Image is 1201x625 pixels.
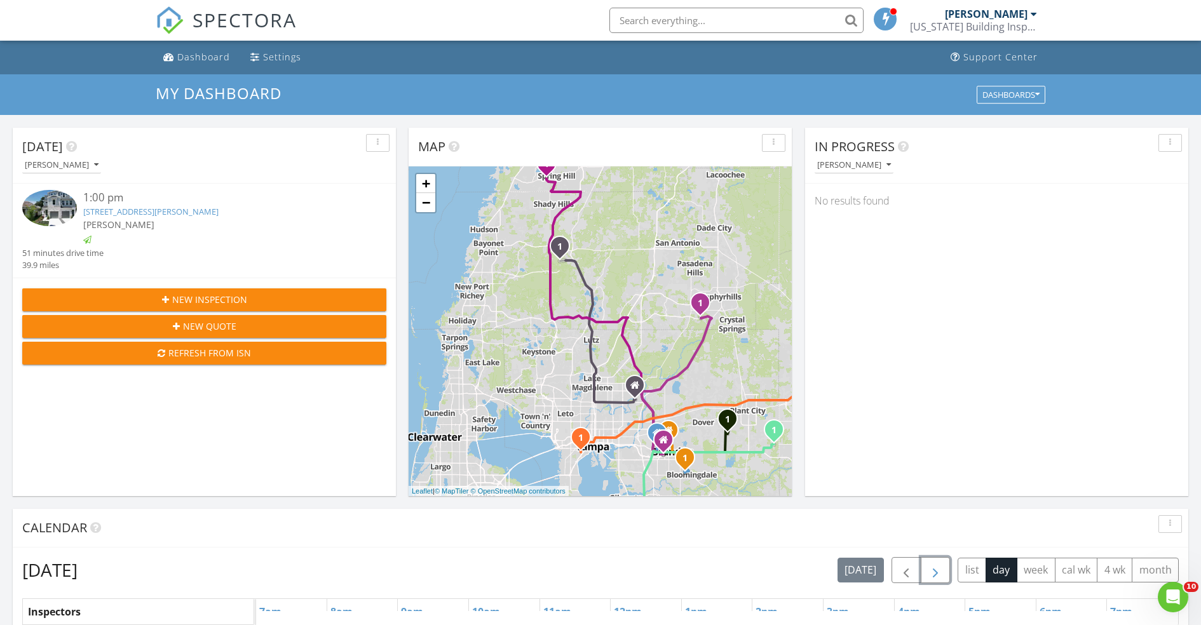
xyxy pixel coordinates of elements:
[83,206,219,217] a: [STREET_ADDRESS][PERSON_NAME]
[698,299,703,308] i: 1
[398,601,426,622] a: 9am
[958,558,986,582] button: list
[895,601,923,622] a: 4pm
[193,6,297,33] span: SPECTORA
[256,601,285,622] a: 7am
[663,440,671,447] div: 1435 Oakfield Dr, Brandon FL 33511
[728,419,735,426] div: 3332 Michener Pl, Plant City, FL 33566
[1132,558,1179,582] button: month
[28,605,81,619] span: Inspectors
[409,486,569,497] div: |
[183,319,236,333] span: New Quote
[815,138,895,155] span: In Progress
[418,138,445,155] span: Map
[177,51,230,63] div: Dashboard
[682,601,710,622] a: 1pm
[416,193,435,212] a: Zoom out
[22,288,386,311] button: New Inspection
[977,86,1045,104] button: Dashboards
[471,487,566,495] a: © OpenStreetMap contributors
[22,259,104,271] div: 39.9 miles
[83,218,154,231] span: [PERSON_NAME]
[416,174,435,193] a: Zoom in
[921,557,951,583] button: Next day
[1184,582,1198,592] span: 10
[22,190,77,226] img: 9358074%2Fcover_photos%2F7ohMh06Mf9rCxCTkgbkM%2Fsmall.jpg
[327,601,356,622] a: 8am
[22,557,78,582] h2: [DATE]
[910,20,1037,33] div: Florida Building Inspection Group
[22,342,386,365] button: Refresh from ISN
[986,558,1017,582] button: day
[965,601,994,622] a: 5pm
[578,434,583,443] i: 1
[1097,558,1132,582] button: 4 wk
[158,46,235,69] a: Dashboard
[156,17,297,44] a: SPECTORA
[824,601,852,622] a: 3pm
[245,46,306,69] a: Settings
[1055,558,1098,582] button: cal wk
[946,46,1043,69] a: Support Center
[435,487,469,495] a: © MapTiler
[892,557,921,583] button: Previous day
[774,429,782,437] div: 3091 English Rd, Plant City, FL 33567
[557,243,562,252] i: 1
[838,558,884,582] button: [DATE]
[22,138,63,155] span: [DATE]
[172,293,247,306] span: New Inspection
[771,426,777,435] i: 1
[469,601,503,622] a: 10am
[22,315,386,338] button: New Quote
[982,90,1040,99] div: Dashboards
[611,601,645,622] a: 12pm
[700,302,708,310] div: 2631 Hardin Wy , Zephyrhills, FL 33541
[22,519,87,536] span: Calendar
[1158,582,1188,612] iframe: Intercom live chat
[817,161,891,170] div: [PERSON_NAME]
[682,454,688,463] i: 1
[540,601,574,622] a: 11am
[560,246,567,253] div: 9941 Eaglecreek Lp, Land O' Lakes, FL 34638
[546,163,554,171] div: 10402 Horizon Dr, Spring Hill, FL 34608
[815,157,893,174] button: [PERSON_NAME]
[83,190,356,206] div: 1:00 pm
[609,8,864,33] input: Search everything...
[668,430,676,438] div: 660 Timber Pond Dr, Brandon Florida 33510
[32,346,376,360] div: Refresh from ISN
[685,457,693,465] div: 3013 Ridgevale Cir, Valrico, FL 33596
[22,190,386,271] a: 1:00 pm [STREET_ADDRESS][PERSON_NAME] [PERSON_NAME] 51 minutes drive time 39.9 miles
[1017,558,1055,582] button: week
[22,247,104,259] div: 51 minutes drive time
[544,160,549,169] i: 1
[1036,601,1065,622] a: 6pm
[412,487,433,495] a: Leaflet
[25,161,98,170] div: [PERSON_NAME]
[156,6,184,34] img: The Best Home Inspection Software - Spectora
[156,83,282,104] span: My Dashboard
[22,157,101,174] button: [PERSON_NAME]
[725,415,730,424] i: 1
[635,385,642,393] div: 9404 Hidden Ridge place , Tampa FL 33637
[963,51,1038,63] div: Support Center
[752,601,781,622] a: 2pm
[263,51,301,63] div: Settings
[581,437,588,445] div: 1311 W Moody Ave Unit 2, Tampa, FL 33629
[805,184,1188,218] div: No results found
[945,8,1028,20] div: [PERSON_NAME]
[1107,601,1136,622] a: 7pm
